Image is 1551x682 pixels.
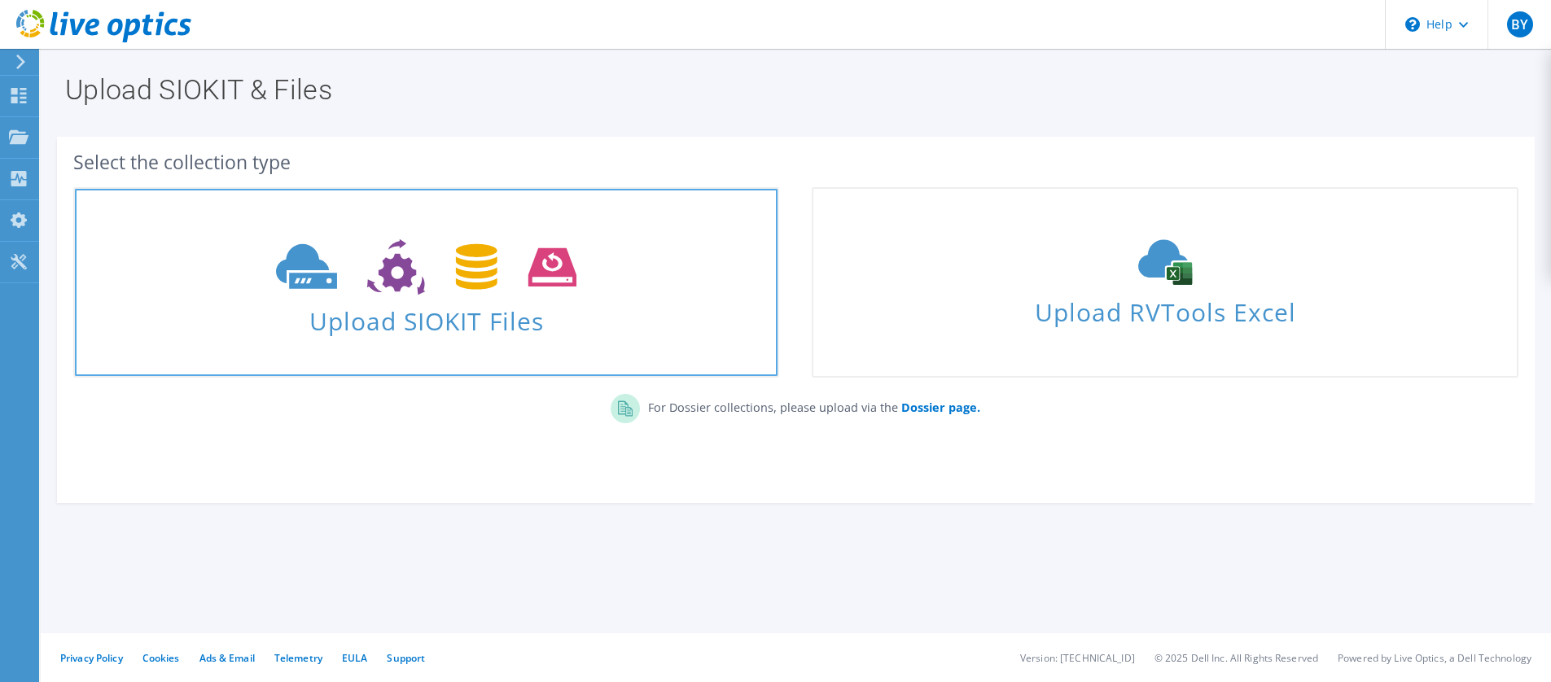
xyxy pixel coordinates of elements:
[73,187,779,378] a: Upload SIOKIT Files
[274,651,322,665] a: Telemetry
[898,400,980,415] a: Dossier page.
[1338,651,1531,665] li: Powered by Live Optics, a Dell Technology
[75,299,778,334] span: Upload SIOKIT Files
[813,291,1516,326] span: Upload RVTools Excel
[142,651,180,665] a: Cookies
[60,651,123,665] a: Privacy Policy
[199,651,255,665] a: Ads & Email
[1020,651,1135,665] li: Version: [TECHNICAL_ID]
[1405,17,1420,32] svg: \n
[640,394,980,417] p: For Dossier collections, please upload via the
[387,651,425,665] a: Support
[73,153,1518,171] div: Select the collection type
[901,400,980,415] b: Dossier page.
[1154,651,1318,665] li: © 2025 Dell Inc. All Rights Reserved
[1507,11,1533,37] span: BY
[812,187,1518,378] a: Upload RVTools Excel
[342,651,367,665] a: EULA
[65,76,1518,103] h1: Upload SIOKIT & Files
